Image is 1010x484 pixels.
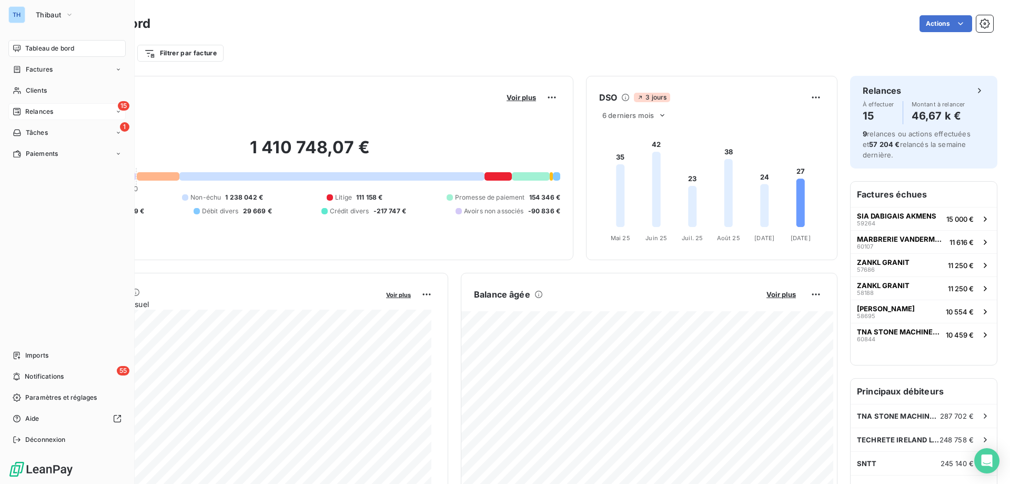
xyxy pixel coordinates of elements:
span: 0 [134,184,138,193]
button: ZANKL GRANIT5818811 250 € [851,276,997,300]
button: SIA DABIGAIS AKMENS5926415 000 € [851,207,997,230]
button: Voir plus [383,290,414,299]
button: ZANKL GRANIT5768611 250 € [851,253,997,276]
span: 59264 [857,220,875,226]
span: ZANKL GRANIT [857,258,910,266]
h4: 46,67 k € [912,107,965,124]
span: 248 758 € [940,436,974,444]
h6: Factures échues [851,182,997,207]
span: 1 [120,122,129,132]
tspan: Juil. 25 [682,234,703,242]
tspan: Juin 25 [645,234,667,242]
span: Imports [25,351,48,360]
span: 9 [863,130,867,138]
span: Crédit divers [330,206,369,216]
div: Open Intercom Messenger [974,448,999,473]
span: Paiements [26,149,58,159]
div: TH [8,6,25,23]
span: Débit divers [202,206,239,216]
span: Voir plus [386,291,411,299]
span: MARBRERIE VANDERMARLIERE [857,235,945,243]
span: Paramètres et réglages [25,393,97,402]
span: 60107 [857,243,873,250]
h4: 15 [863,107,894,124]
span: 11 250 € [948,284,974,293]
span: 11 616 € [950,238,974,246]
span: -90 836 € [528,206,560,216]
span: 245 140 € [941,459,974,468]
span: Déconnexion [25,435,66,445]
span: SIA DABIGAIS AKMENS [857,212,936,220]
span: [PERSON_NAME] [857,304,915,313]
span: À effectuer [863,101,894,107]
span: Chiffre d'affaires mensuel [59,299,379,310]
button: Actions [920,15,972,32]
span: Tâches [26,128,48,137]
span: Thibaut [36,11,61,19]
tspan: Mai 25 [611,234,630,242]
span: -217 747 € [373,206,407,216]
span: 55 [117,366,129,376]
span: 6 derniers mois [602,111,654,120]
h6: Relances [863,84,901,97]
h6: Balance âgée [474,288,530,301]
span: ZANKL GRANIT [857,281,910,290]
a: Aide [8,410,126,427]
span: Litige [335,193,352,202]
span: TNA STONE MACHINERY INC. [857,412,940,420]
tspan: [DATE] [791,234,811,242]
span: 15 000 € [946,215,974,223]
button: Filtrer par facture [137,45,224,62]
span: Voir plus [766,290,796,299]
span: 29 669 € [243,206,272,216]
span: Non-échu [190,193,221,202]
h6: DSO [599,91,617,104]
span: 57686 [857,266,875,273]
span: Factures [26,65,53,74]
span: 1 238 042 € [225,193,263,202]
button: Voir plus [763,290,799,299]
h6: Principaux débiteurs [851,379,997,404]
button: Voir plus [503,93,539,102]
span: Promesse de paiement [455,193,525,202]
span: Relances [25,107,53,116]
span: 58188 [857,290,874,296]
img: Logo LeanPay [8,461,74,478]
span: Voir plus [507,93,536,102]
span: 57 204 € [869,140,900,149]
tspan: Août 25 [717,234,740,242]
span: 154 346 € [529,193,560,202]
tspan: [DATE] [754,234,774,242]
span: Montant à relancer [912,101,965,107]
span: 15 [118,101,129,111]
span: 58695 [857,313,875,319]
span: 60844 [857,336,875,342]
button: [PERSON_NAME]5869510 554 € [851,300,997,323]
button: TNA STONE MACHINERY INC.6084410 459 € [851,323,997,346]
span: Clients [26,86,47,95]
span: 111 158 € [356,193,382,202]
span: 287 702 € [940,412,974,420]
span: 11 250 € [948,261,974,270]
span: Avoirs non associés [464,206,524,216]
span: 10 459 € [946,331,974,339]
button: MARBRERIE VANDERMARLIERE6010711 616 € [851,230,997,253]
span: TECHRETE IRELAND LTD [857,436,940,444]
span: TNA STONE MACHINERY INC. [857,328,942,336]
span: Aide [25,414,39,423]
span: relances ou actions effectuées et relancés la semaine dernière. [863,130,971,159]
h2: 1 410 748,07 € [59,137,560,169]
span: Tableau de bord [25,44,74,53]
span: 10 554 € [946,308,974,316]
span: 3 jours [634,93,670,102]
span: Notifications [25,372,64,381]
span: SNTT [857,459,877,468]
